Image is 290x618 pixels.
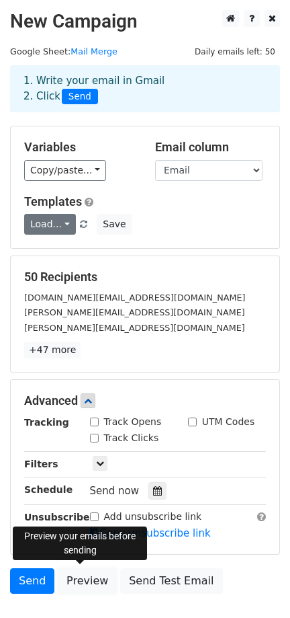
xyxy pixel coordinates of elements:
[155,140,266,155] h5: Email column
[24,160,106,181] a: Copy/paste...
[24,459,58,469] strong: Filters
[24,323,245,333] small: [PERSON_NAME][EMAIL_ADDRESS][DOMAIN_NAME]
[24,214,76,235] a: Load...
[62,89,98,105] span: Send
[24,512,90,523] strong: Unsubscribe
[10,10,280,33] h2: New Campaign
[24,393,266,408] h5: Advanced
[70,46,117,56] a: Mail Merge
[24,342,81,358] a: +47 more
[120,568,222,594] a: Send Test Email
[190,44,280,59] span: Daily emails left: 50
[90,527,211,539] a: Copy unsubscribe link
[190,46,280,56] a: Daily emails left: 50
[104,431,159,445] label: Track Clicks
[24,194,82,208] a: Templates
[104,415,162,429] label: Track Opens
[10,568,54,594] a: Send
[104,510,202,524] label: Add unsubscribe link
[13,527,147,560] div: Preview your emails before sending
[10,46,117,56] small: Google Sheet:
[58,568,117,594] a: Preview
[24,484,72,495] strong: Schedule
[24,270,266,284] h5: 50 Recipients
[13,73,277,104] div: 1. Write your email in Gmail 2. Click
[24,140,135,155] h5: Variables
[24,307,245,317] small: [PERSON_NAME][EMAIL_ADDRESS][DOMAIN_NAME]
[202,415,254,429] label: UTM Codes
[90,485,140,497] span: Send now
[24,293,245,303] small: [DOMAIN_NAME][EMAIL_ADDRESS][DOMAIN_NAME]
[97,214,132,235] button: Save
[223,553,290,618] iframe: Chat Widget
[24,417,69,428] strong: Tracking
